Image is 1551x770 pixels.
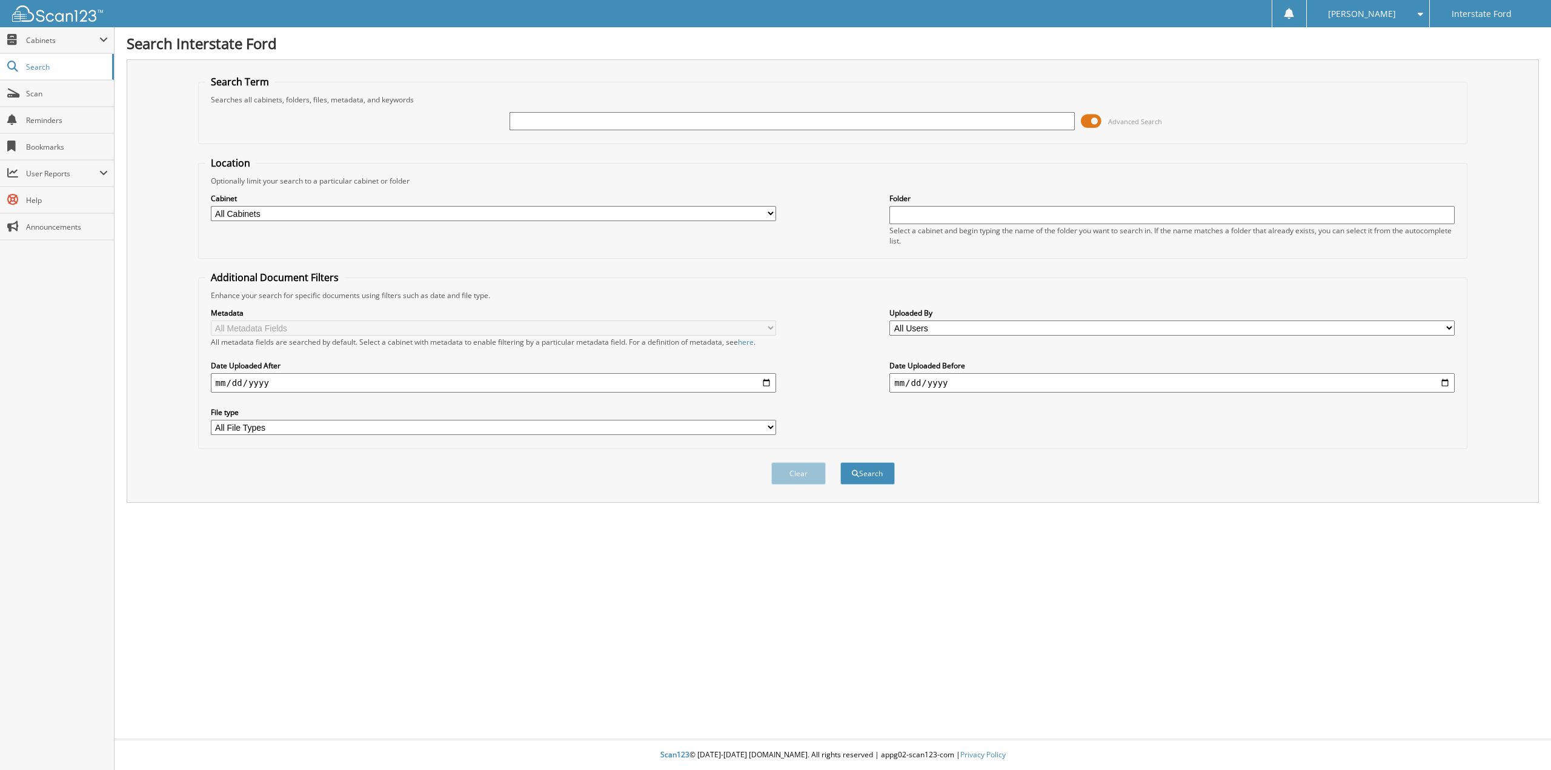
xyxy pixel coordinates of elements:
[889,360,1455,371] label: Date Uploaded Before
[1328,10,1396,18] span: [PERSON_NAME]
[26,35,99,45] span: Cabinets
[840,462,895,485] button: Search
[660,749,689,760] span: Scan123
[205,75,275,88] legend: Search Term
[115,740,1551,770] div: © [DATE]-[DATE] [DOMAIN_NAME]. All rights reserved | appg02-scan123-com |
[1452,10,1512,18] span: Interstate Ford
[211,360,776,371] label: Date Uploaded After
[127,33,1539,53] h1: Search Interstate Ford
[1108,117,1162,126] span: Advanced Search
[211,193,776,204] label: Cabinet
[889,308,1455,318] label: Uploaded By
[771,462,826,485] button: Clear
[205,176,1461,186] div: Optionally limit your search to a particular cabinet or folder
[738,337,754,347] a: here
[889,373,1455,393] input: end
[26,168,99,179] span: User Reports
[205,156,256,170] legend: Location
[26,142,108,152] span: Bookmarks
[26,222,108,232] span: Announcements
[26,195,108,205] span: Help
[205,290,1461,300] div: Enhance your search for specific documents using filters such as date and file type.
[26,115,108,125] span: Reminders
[211,373,776,393] input: start
[211,337,776,347] div: All metadata fields are searched by default. Select a cabinet with metadata to enable filtering b...
[889,225,1455,246] div: Select a cabinet and begin typing the name of the folder you want to search in. If the name match...
[889,193,1455,204] label: Folder
[205,95,1461,105] div: Searches all cabinets, folders, files, metadata, and keywords
[211,407,776,417] label: File type
[26,88,108,99] span: Scan
[960,749,1006,760] a: Privacy Policy
[205,271,345,284] legend: Additional Document Filters
[12,5,103,22] img: scan123-logo-white.svg
[26,62,106,72] span: Search
[211,308,776,318] label: Metadata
